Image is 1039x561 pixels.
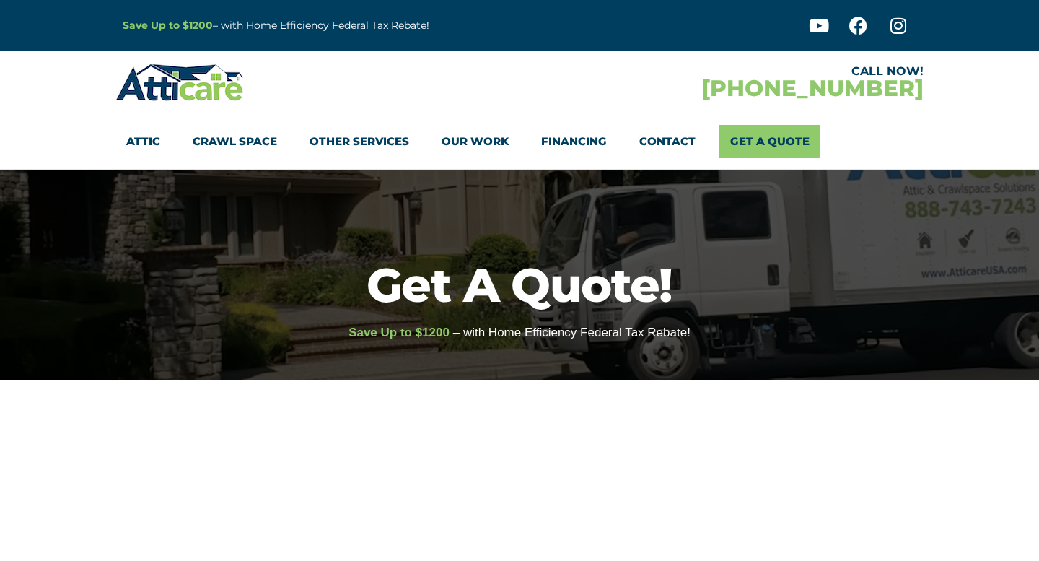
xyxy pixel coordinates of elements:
[7,261,1032,308] h1: Get A Quote!
[123,19,213,32] a: Save Up to $1200
[719,125,820,158] a: Get A Quote
[639,125,696,158] a: Contact
[348,326,450,339] span: Save Up to $1200
[442,125,509,158] a: Our Work
[310,125,409,158] a: Other Services
[126,125,913,158] nav: Menu
[453,326,691,339] span: – with Home Efficiency Federal Tax Rebate!
[193,125,277,158] a: Crawl Space
[126,125,160,158] a: Attic
[123,17,590,34] p: – with Home Efficiency Federal Tax Rebate!
[541,125,607,158] a: Financing
[519,66,924,77] div: CALL NOW!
